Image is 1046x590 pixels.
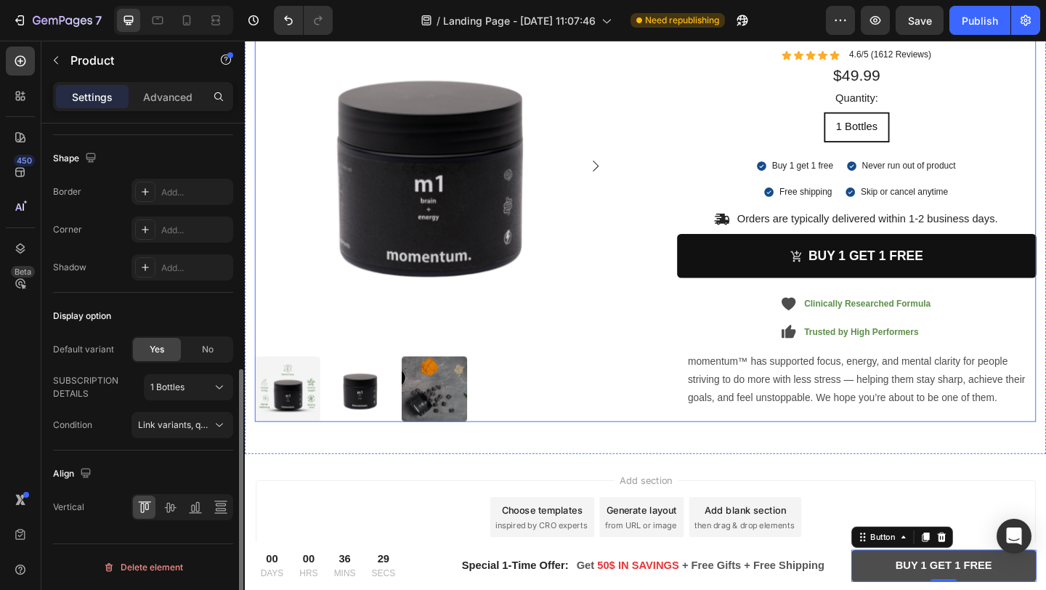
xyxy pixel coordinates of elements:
div: Border [53,185,81,198]
span: 1 Bottles [643,87,688,100]
p: Never run out of product [671,130,773,142]
button: Save [896,6,944,35]
div: $49.99 [470,26,861,51]
div: Rich Text Editor. Editing area: main [708,562,813,580]
p: DAYS [17,573,41,587]
button: 1 Bottles [144,374,233,400]
button: Delete element [53,556,233,579]
div: Generate layout [394,503,470,518]
span: from URL or image [392,521,469,534]
div: 36 [97,555,121,573]
p: Orders are typically delivered within 1-2 business days. [535,187,819,202]
span: Add section [402,470,471,485]
p: HRS [59,573,78,587]
p: 7 [95,12,102,29]
div: buy 1 get 1 free [613,225,738,243]
span: then drag & drop elements [489,521,597,534]
span: Get [360,565,380,577]
div: Corner [53,223,82,236]
div: Default variant [53,343,114,356]
span: / [437,13,440,28]
div: 450 [14,155,35,166]
span: Yes [150,343,164,356]
p: Advanced [143,89,192,105]
div: Shadow [53,261,86,274]
div: Display option [53,310,111,323]
span: Landing Page - [DATE] 11:07:46 [443,13,596,28]
span: Need republishing [645,14,719,27]
div: Align [53,464,94,484]
p: Product [70,52,194,69]
p: BUY 1 GET 1 FREE [708,562,813,580]
div: Open Intercom Messenger [997,519,1031,554]
span: + Free Gifts + Free Shipping [475,565,630,577]
img: M1 - MOMENTUM. - M1 [171,343,242,414]
div: Button [678,533,710,546]
span: inspired by CRO experts [272,521,372,534]
p: 4.6/5 (1612 Reviews) [657,9,747,22]
p: Free shipping [581,158,638,171]
div: SUBSCRIPTION DETAILS [53,374,144,400]
div: Add... [161,262,230,275]
div: Delete element [103,559,183,576]
p: Buy 1 get 1 free [573,130,640,142]
span: 50$ IN SAVINGS [383,565,471,577]
div: Add blank section [500,503,588,518]
div: Condition [53,419,92,432]
p: SECS [137,573,163,587]
strong: Trusted by High Performers [608,311,732,322]
strong: Special 1-Time Offer: [236,565,352,577]
span: Link variants, quantity <br> between same products [138,419,352,430]
div: 00 [17,555,41,573]
div: Vertical [53,501,84,514]
span: Save [908,15,932,27]
p: Quantity: [489,55,842,70]
div: 00 [59,555,78,573]
p: momentum™ has supported focus, energy, and mental clarity for people striving to do more with les... [482,339,849,397]
div: Beta [11,266,35,278]
p: MINS [97,573,121,587]
div: Choose templates [280,503,368,518]
button: 7 [6,6,108,35]
strong: Clinically Researched Formula [608,280,745,291]
div: Undo/Redo [274,6,333,35]
span: No [202,343,214,356]
button: Publish [949,6,1010,35]
div: Shape [53,149,100,169]
button: buy 1 get 1 free [470,210,861,259]
button: Link variants, quantity <br> between same products [131,412,233,438]
iframe: Design area [245,41,1046,590]
img: M1 - MOMENTUM. - M1 [11,343,82,414]
img: M1 - MOMENTUM. - M1 [91,343,162,414]
p: Skip or cancel anytime [670,158,765,171]
button: Carousel Next Arrow [373,127,390,145]
p: Settings [72,89,113,105]
div: 29 [137,555,163,573]
div: Publish [962,13,998,28]
a: Rich Text Editor. Editing area: main [660,554,861,589]
span: 1 Bottles [150,381,185,394]
div: Add... [161,186,230,199]
div: Add... [161,224,230,237]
